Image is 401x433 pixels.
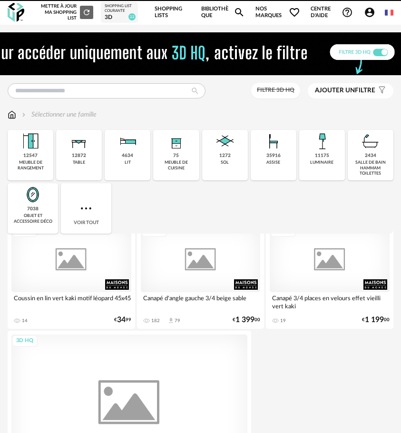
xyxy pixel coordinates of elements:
[20,110,28,119] img: svg+xml;base64,PHN2ZyB3aWR0aD0iMTYiIGhlaWdodD0iMTYiIHZpZXdCb3g9IjAgMCAxNiAxNiIgZmlsbD0ibm9uZSIgeG...
[308,83,393,98] button: Ajouter unfiltre Filter icon
[8,110,16,119] img: svg+xml;base64,PHN2ZyB3aWR0aD0iMTYiIGhlaWdodD0iMTciIHZpZXdCb3g9IjAgMCAxNiAxNyIgZmlsbD0ibm9uZSIgeG...
[78,201,94,216] img: more.7b13dc1.svg
[315,87,375,95] span: filtre
[173,153,179,159] div: 75
[19,130,42,153] img: Meuble%20de%20rangement.png
[364,7,380,18] span: Account Circle icon
[315,153,329,159] div: 11175
[23,153,38,159] div: 12547
[266,221,393,329] a: 3D HQ Canapé 3/4 places en velours effet vieilli vert kaki 19 €1 19900
[221,160,229,165] div: sol
[351,160,391,176] div: salle de bain hammam toilettes
[270,292,390,311] div: Canapé 3/4 places en velours effet vieilli vert kaki
[22,318,28,324] div: 14
[128,13,136,20] span: 22
[167,317,175,324] span: Download icon
[311,6,353,20] span: Centre d'aideHelp Circle Outline icon
[156,160,196,171] div: meuble de cuisine
[342,7,353,18] span: Help Circle Outline icon
[68,130,90,153] img: Table.png
[117,317,126,323] span: 34
[359,130,382,153] img: Salle%20de%20bain.png
[105,4,134,14] div: Shopping List courante
[280,318,286,324] div: 19
[311,130,333,153] img: Luminaire.png
[10,160,50,171] div: meuble de rangement
[116,130,139,153] img: Literie.png
[151,318,160,324] div: 182
[257,87,294,93] span: Filtre 3D HQ
[165,130,187,153] img: Rangement.png
[385,8,393,17] img: fr
[233,317,260,323] div: € 00
[234,7,245,18] span: Magnify icon
[105,14,134,21] div: 3D
[219,153,231,159] div: 1272
[12,335,38,347] div: 3D HQ
[364,7,375,18] span: Account Circle icon
[61,183,111,234] div: Voir tout
[375,87,386,95] span: Filter icon
[266,160,280,165] div: assise
[235,317,254,323] span: 1 399
[27,206,39,212] div: 7038
[137,221,264,329] a: 3D HQ Canapé d'angle gauche 3/4 beige sable 182 Download icon 79 €1 39900
[175,318,180,324] div: 79
[315,87,355,94] span: Ajouter un
[8,3,24,22] img: OXP
[310,160,333,165] div: luminaire
[20,110,97,119] div: Sélectionner une famille
[72,153,86,159] div: 12872
[289,7,300,18] span: Heart Outline icon
[122,153,133,159] div: 4634
[105,4,134,21] a: Shopping List courante 3D 22
[8,221,135,329] a: 3D HQ Coussin en lin vert kaki motif léopard 45x45 14 €3499
[10,213,55,224] div: objet et accessoire déco
[73,160,85,165] div: table
[365,317,384,323] span: 1 199
[36,3,93,21] div: Mettre à jour ma Shopping List
[114,317,131,323] div: € 99
[214,130,236,153] img: Sol.png
[11,292,131,311] div: Coussin en lin vert kaki motif léopard 45x45
[365,153,376,159] div: 2434
[266,153,281,159] div: 35916
[82,10,91,15] span: Refresh icon
[362,317,390,323] div: € 00
[21,183,44,206] img: Miroir.png
[141,292,261,311] div: Canapé d'angle gauche 3/4 beige sable
[125,160,131,165] div: lit
[262,130,285,153] img: Assise.png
